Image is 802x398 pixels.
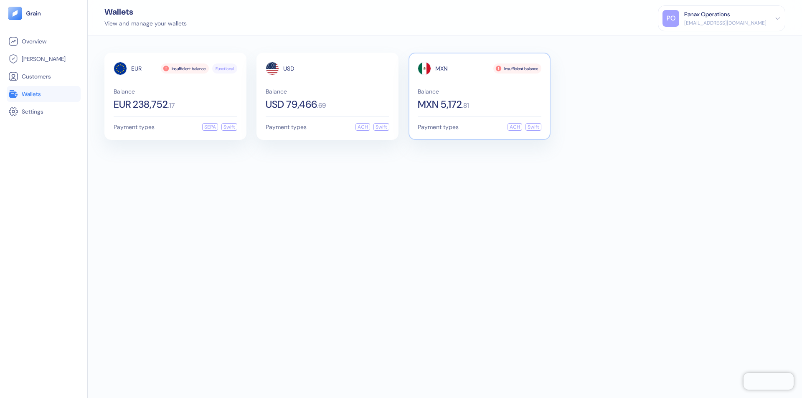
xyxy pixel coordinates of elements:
span: Settings [22,107,43,116]
span: Payment types [266,124,307,130]
div: PO [662,10,679,27]
a: Customers [8,71,79,81]
span: USD 79,466 [266,99,317,109]
div: Swift [373,123,389,131]
a: Overview [8,36,79,46]
div: ACH [355,123,370,131]
div: View and manage your wallets [104,19,187,28]
img: logo-tablet-V2.svg [8,7,22,20]
div: Swift [525,123,541,131]
span: Payment types [114,124,155,130]
span: . 17 [168,102,175,109]
div: Panax Operations [684,10,730,19]
div: Insufficient balance [493,63,541,74]
span: Payment types [418,124,459,130]
span: Customers [22,72,51,81]
img: logo [26,10,41,16]
div: Insufficient balance [161,63,209,74]
span: Functional [216,66,234,72]
span: . 81 [462,102,469,109]
div: Swift [221,123,237,131]
div: ACH [508,123,522,131]
span: EUR [131,66,142,71]
a: [PERSON_NAME] [8,54,79,64]
span: [PERSON_NAME] [22,55,66,63]
div: SEPA [202,123,218,131]
span: USD [283,66,294,71]
span: Balance [418,89,541,94]
span: Balance [266,89,389,94]
span: Balance [114,89,237,94]
a: Settings [8,106,79,117]
div: [EMAIL_ADDRESS][DOMAIN_NAME] [684,19,766,27]
span: EUR 238,752 [114,99,168,109]
span: MXN [435,66,448,71]
iframe: Chatra live chat [744,373,794,390]
span: . 69 [317,102,326,109]
a: Wallets [8,89,79,99]
span: Overview [22,37,46,46]
span: Wallets [22,90,41,98]
div: Wallets [104,8,187,16]
span: MXN 5,172 [418,99,462,109]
